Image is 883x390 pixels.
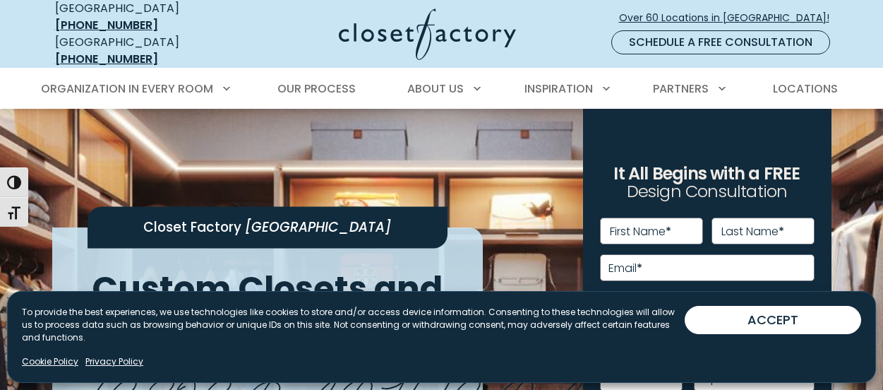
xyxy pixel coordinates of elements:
nav: Primary Menu [31,69,853,109]
a: [PHONE_NUMBER] [55,17,158,33]
span: Design Consultation [627,180,788,203]
p: To provide the best experiences, we use technologies like cookies to store and/or access device i... [22,306,685,344]
label: Email [608,263,642,274]
span: Custom Closets and Home Organization in [92,265,443,384]
a: Privacy Policy [85,355,143,368]
span: Partners [653,81,709,97]
span: Inspiration [524,81,593,97]
a: [PHONE_NUMBER] [55,51,158,67]
label: Zip Code [702,373,758,384]
a: Schedule a Free Consultation [611,30,830,54]
span: Locations [773,81,838,97]
div: [GEOGRAPHIC_DATA] [55,34,228,68]
span: Organization in Every Room [41,81,213,97]
span: Our Process [277,81,356,97]
button: ACCEPT [685,306,861,334]
span: About Us [407,81,464,97]
a: Cookie Policy [22,355,78,368]
span: Over 60 Locations in [GEOGRAPHIC_DATA]! [619,11,841,25]
label: First Name [610,226,671,237]
span: It All Begins with a FREE [613,162,800,185]
a: Over 60 Locations in [GEOGRAPHIC_DATA]! [618,6,841,30]
img: Closet Factory Logo [339,8,516,60]
label: Last Name [721,226,784,237]
span: Closet Factory [143,218,241,237]
span: [GEOGRAPHIC_DATA] [245,218,391,237]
